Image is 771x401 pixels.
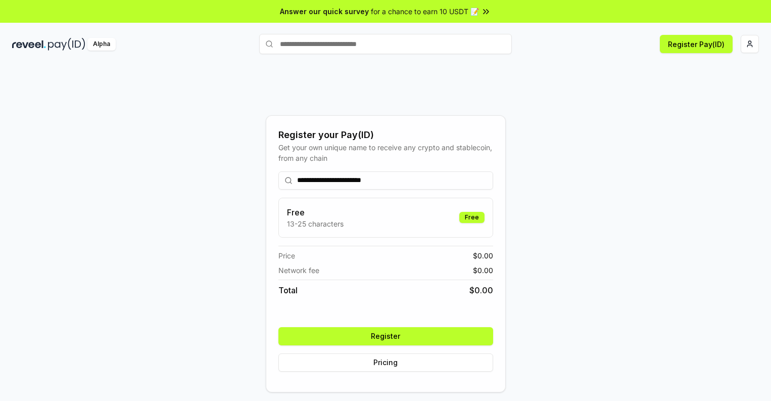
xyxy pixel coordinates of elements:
[12,38,46,51] img: reveel_dark
[287,206,344,218] h3: Free
[660,35,733,53] button: Register Pay(ID)
[473,250,493,261] span: $ 0.00
[278,265,319,276] span: Network fee
[371,6,479,17] span: for a chance to earn 10 USDT 📝
[287,218,344,229] p: 13-25 characters
[87,38,116,51] div: Alpha
[278,353,493,372] button: Pricing
[278,128,493,142] div: Register your Pay(ID)
[469,284,493,296] span: $ 0.00
[278,327,493,345] button: Register
[280,6,369,17] span: Answer our quick survey
[459,212,485,223] div: Free
[278,142,493,163] div: Get your own unique name to receive any crypto and stablecoin, from any chain
[278,284,298,296] span: Total
[278,250,295,261] span: Price
[473,265,493,276] span: $ 0.00
[48,38,85,51] img: pay_id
